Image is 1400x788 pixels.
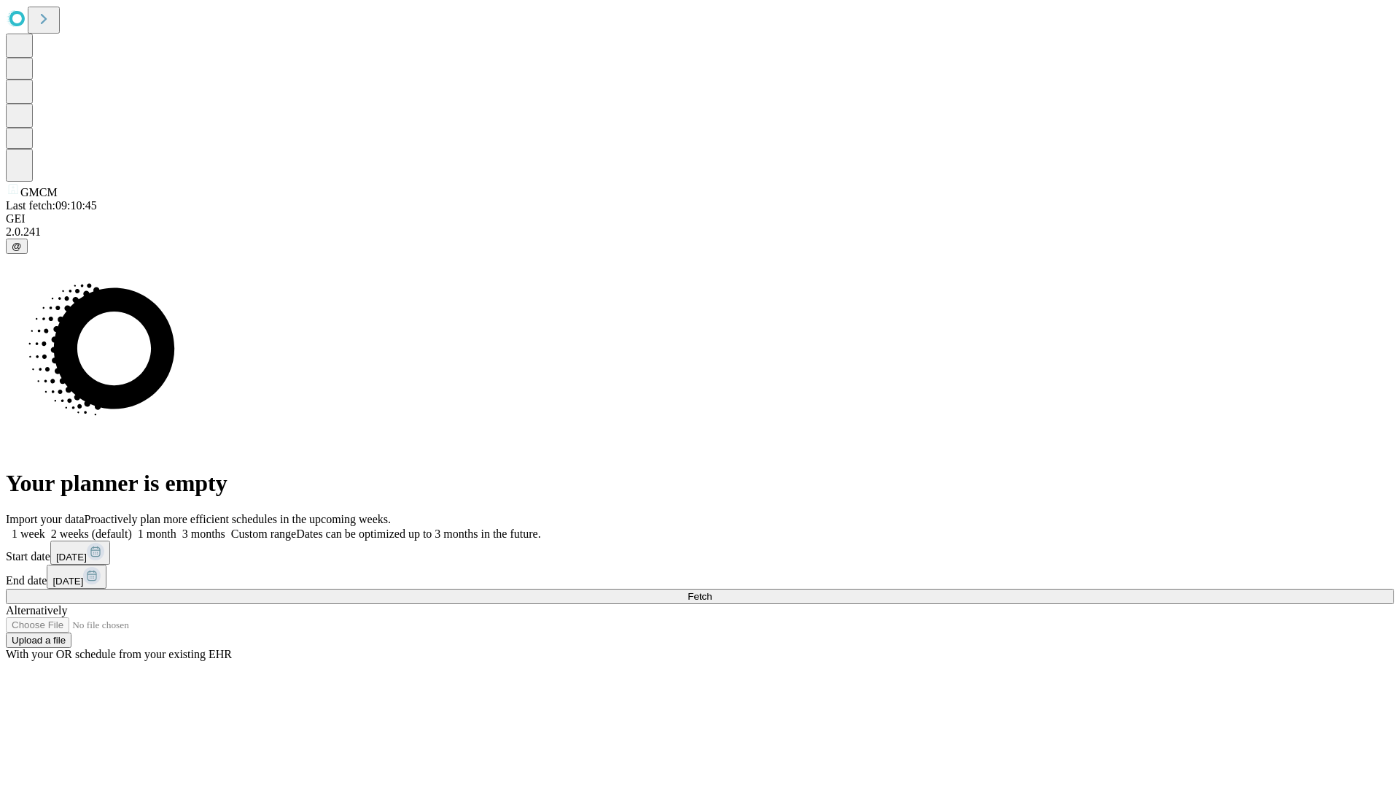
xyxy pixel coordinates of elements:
[6,239,28,254] button: @
[20,186,58,198] span: GMCM
[231,528,296,540] span: Custom range
[6,565,1394,589] div: End date
[138,528,176,540] span: 1 month
[56,552,87,563] span: [DATE]
[85,513,391,525] span: Proactively plan more efficient schedules in the upcoming weeks.
[6,541,1394,565] div: Start date
[12,528,45,540] span: 1 week
[6,648,232,660] span: With your OR schedule from your existing EHR
[688,591,712,602] span: Fetch
[6,513,85,525] span: Import your data
[6,604,67,617] span: Alternatively
[52,576,83,587] span: [DATE]
[50,541,110,565] button: [DATE]
[6,225,1394,239] div: 2.0.241
[6,589,1394,604] button: Fetch
[6,212,1394,225] div: GEI
[12,241,22,252] span: @
[182,528,225,540] span: 3 months
[296,528,540,540] span: Dates can be optimized up to 3 months in the future.
[6,633,71,648] button: Upload a file
[6,470,1394,497] h1: Your planner is empty
[47,565,106,589] button: [DATE]
[51,528,132,540] span: 2 weeks (default)
[6,199,97,212] span: Last fetch: 09:10:45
